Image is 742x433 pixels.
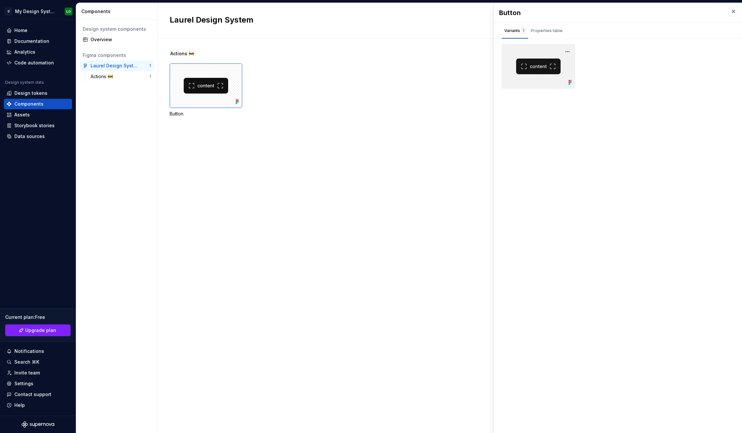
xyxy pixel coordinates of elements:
a: Storybook stories [4,120,72,131]
a: Laurel Design System1 [80,61,154,71]
div: Current plan : Free [5,314,71,320]
button: GMy Design SystemLO [1,4,75,18]
a: Overview [80,34,154,45]
a: Components [4,99,72,109]
div: Overview [91,36,151,43]
a: Assets [4,110,72,120]
div: Storybook stories [14,122,55,129]
button: Contact support [4,389,72,400]
div: Button [499,8,722,17]
div: G [5,8,12,15]
button: Help [4,400,72,410]
button: Search ⌘K [4,357,72,367]
div: Data sources [14,133,45,140]
div: My Design System [15,8,57,15]
div: Components [14,101,43,107]
div: Figma components [83,52,151,59]
div: Invite team [14,370,40,376]
a: Design tokens [4,88,72,98]
div: Laurel Design System [91,62,139,69]
div: Components [81,8,155,15]
a: Data sources [4,131,72,142]
div: Properties table [531,27,563,34]
a: Code automation [4,58,72,68]
a: Upgrade plan [5,324,71,336]
div: Documentation [14,38,49,44]
div: 1 [521,27,526,34]
div: Button [170,63,242,117]
div: Settings [14,380,33,387]
div: Help [14,402,25,408]
a: Analytics [4,47,72,57]
div: Contact support [14,391,51,398]
div: Variants [504,27,526,34]
span: Upgrade plan [25,327,56,334]
a: Documentation [4,36,72,46]
svg: Supernova Logo [22,421,54,428]
div: Search ⌘K [14,359,39,365]
div: Notifications [14,348,44,355]
a: Actions 🚧1 [88,71,154,82]
div: Design system data [5,80,44,85]
div: Analytics [14,49,35,55]
a: Settings [4,378,72,389]
a: Invite team [4,368,72,378]
h2: Laurel Design System [170,15,547,25]
div: Assets [14,112,30,118]
div: 1 [149,63,151,68]
div: Design system components [83,26,151,32]
div: Design tokens [14,90,47,96]
button: Notifications [4,346,72,356]
a: Home [4,25,72,36]
div: 1 [149,74,151,79]
div: Button [170,111,242,117]
div: Actions 🚧 [91,73,116,80]
span: Actions 🚧 [170,50,194,57]
div: LO [66,9,71,14]
div: Code automation [14,60,54,66]
div: Home [14,27,27,34]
